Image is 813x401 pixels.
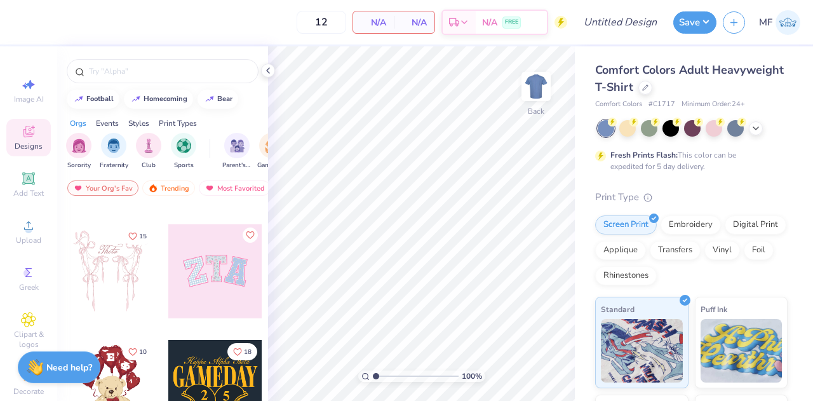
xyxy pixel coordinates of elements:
div: This color can be expedited for 5 day delivery. [610,149,767,172]
img: most_fav.gif [73,184,83,193]
input: Try "Alpha" [88,65,250,78]
img: Parent's Weekend Image [230,139,245,153]
button: football [67,90,119,109]
span: Upload [16,235,41,245]
div: Digital Print [725,215,786,234]
button: filter button [222,133,252,170]
span: Minimum Order: 24 + [682,99,745,110]
div: filter for Game Day [257,133,286,170]
button: filter button [257,133,286,170]
img: Fraternity Image [107,139,121,153]
img: trend_line.gif [205,95,215,103]
div: filter for Club [136,133,161,170]
img: Sorority Image [72,139,86,153]
img: trend_line.gif [74,95,84,103]
button: filter button [100,133,128,170]
div: Foil [744,241,774,260]
div: bear [217,95,232,102]
img: Puff Ink [701,319,783,383]
span: Comfort Colors Adult Heavyweight T-Shirt [595,62,784,95]
span: Standard [601,302,635,316]
div: filter for Sports [171,133,196,170]
button: filter button [66,133,91,170]
span: Game Day [257,161,286,170]
div: Most Favorited [199,180,271,196]
span: Sports [174,161,194,170]
span: Club [142,161,156,170]
span: Comfort Colors [595,99,642,110]
input: Untitled Design [574,10,667,35]
span: N/A [401,16,427,29]
span: MF [759,15,772,30]
div: Transfers [650,241,701,260]
button: filter button [136,133,161,170]
span: FREE [505,18,518,27]
button: Save [673,11,716,34]
button: homecoming [124,90,193,109]
div: Screen Print [595,215,657,234]
span: Decorate [13,386,44,397]
span: Parent's Weekend [222,161,252,170]
div: Your Org's Fav [67,180,138,196]
div: Trending [142,180,195,196]
span: Add Text [13,188,44,198]
a: MF [759,10,800,35]
strong: Fresh Prints Flash: [610,150,678,160]
strong: Need help? [46,362,92,374]
div: Back [528,105,544,117]
img: Sports Image [177,139,191,153]
div: Orgs [70,118,86,129]
button: filter button [171,133,196,170]
span: Clipart & logos [6,329,51,350]
button: bear [198,90,238,109]
img: Meilin Fischer [776,10,800,35]
div: Print Type [595,190,788,205]
span: N/A [482,16,497,29]
div: Applique [595,241,646,260]
span: Greek [19,282,39,292]
span: N/A [361,16,386,29]
div: homecoming [144,95,187,102]
span: Image AI [14,94,44,104]
div: filter for Parent's Weekend [222,133,252,170]
span: # C1717 [648,99,675,110]
div: Embroidery [661,215,721,234]
div: filter for Sorority [66,133,91,170]
div: Vinyl [704,241,740,260]
span: Sorority [67,161,91,170]
img: Standard [601,319,683,383]
img: trending.gif [148,184,158,193]
div: Print Types [159,118,197,129]
div: Styles [128,118,149,129]
img: trend_line.gif [131,95,141,103]
div: filter for Fraternity [100,133,128,170]
img: Game Day Image [265,139,279,153]
input: – – [297,11,346,34]
span: Designs [15,141,43,151]
span: Fraternity [100,161,128,170]
div: Events [96,118,119,129]
img: Club Image [142,139,156,153]
span: 100 % [462,370,482,382]
img: most_fav.gif [205,184,215,193]
div: football [86,95,114,102]
img: Back [523,74,549,99]
span: Puff Ink [701,302,727,316]
div: Rhinestones [595,266,657,285]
